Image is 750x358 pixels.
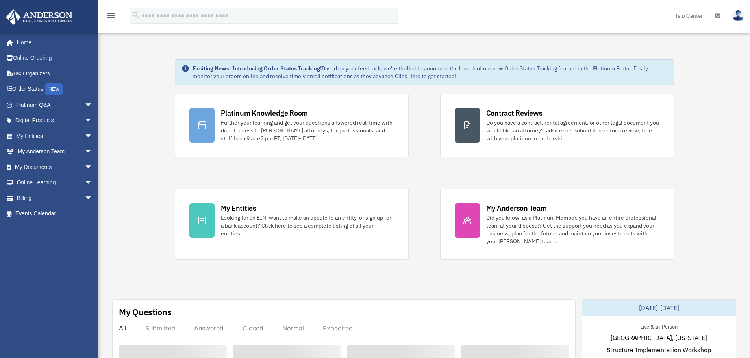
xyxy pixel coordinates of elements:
div: Further your learning and get your questions answered real-time with direct access to [PERSON_NAM... [221,119,394,142]
a: Platinum Q&Aarrow_drop_down [6,97,104,113]
a: Digital Productsarrow_drop_down [6,113,104,129]
div: NEW [45,83,63,95]
a: Platinum Knowledge Room Further your learning and get your questions answered real-time with dire... [175,94,409,157]
a: Online Learningarrow_drop_down [6,175,104,191]
a: Contract Reviews Do you have a contract, rental agreement, or other legal document you would like... [440,94,674,157]
a: Tax Organizers [6,66,104,81]
span: arrow_drop_down [85,175,100,191]
a: Click Here to get started! [395,73,456,80]
a: Order StatusNEW [6,81,104,97]
strong: Exciting News: Introducing Order Status Tracking! [193,65,322,72]
div: [DATE]-[DATE] [582,300,736,316]
div: Expedited [323,324,353,332]
a: Events Calendar [6,206,104,222]
span: arrow_drop_down [85,113,100,129]
div: Do you have a contract, rental agreement, or other legal document you would like an attorney's ad... [486,119,659,142]
div: All [119,324,126,332]
div: My Questions [119,306,172,318]
a: My Anderson Teamarrow_drop_down [6,144,104,160]
span: arrow_drop_down [85,128,100,144]
div: Looking for an EIN, want to make an update to an entity, or sign up for a bank account? Click her... [221,214,394,237]
div: Based on your feedback, we're thrilled to announce the launch of our new Order Status Tracking fe... [193,64,667,80]
div: Contract Reviews [486,108,543,118]
div: Platinum Knowledge Room [221,108,308,118]
img: User Pic [732,10,744,21]
img: Anderson Advisors Platinum Portal [4,9,75,25]
i: menu [106,11,116,20]
i: search [131,11,140,19]
span: arrow_drop_down [85,190,100,206]
div: My Anderson Team [486,203,547,213]
span: [GEOGRAPHIC_DATA], [US_STATE] [611,333,707,342]
span: Structure Implementation Workshop [607,345,711,354]
a: Home [6,35,100,50]
span: arrow_drop_down [85,144,100,160]
div: My Entities [221,203,256,213]
div: Answered [194,324,224,332]
a: Billingarrow_drop_down [6,190,104,206]
div: Live & In-Person [634,322,684,330]
a: My Documentsarrow_drop_down [6,159,104,175]
a: Online Ordering [6,50,104,66]
span: arrow_drop_down [85,97,100,113]
a: menu [106,14,116,20]
div: Submitted [145,324,175,332]
div: Normal [282,324,304,332]
span: arrow_drop_down [85,159,100,175]
div: Did you know, as a Platinum Member, you have an entire professional team at your disposal? Get th... [486,214,659,245]
a: My Entities Looking for an EIN, want to make an update to an entity, or sign up for a bank accoun... [175,189,409,260]
div: Closed [243,324,263,332]
a: My Anderson Team Did you know, as a Platinum Member, you have an entire professional team at your... [440,189,674,260]
a: My Entitiesarrow_drop_down [6,128,104,144]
